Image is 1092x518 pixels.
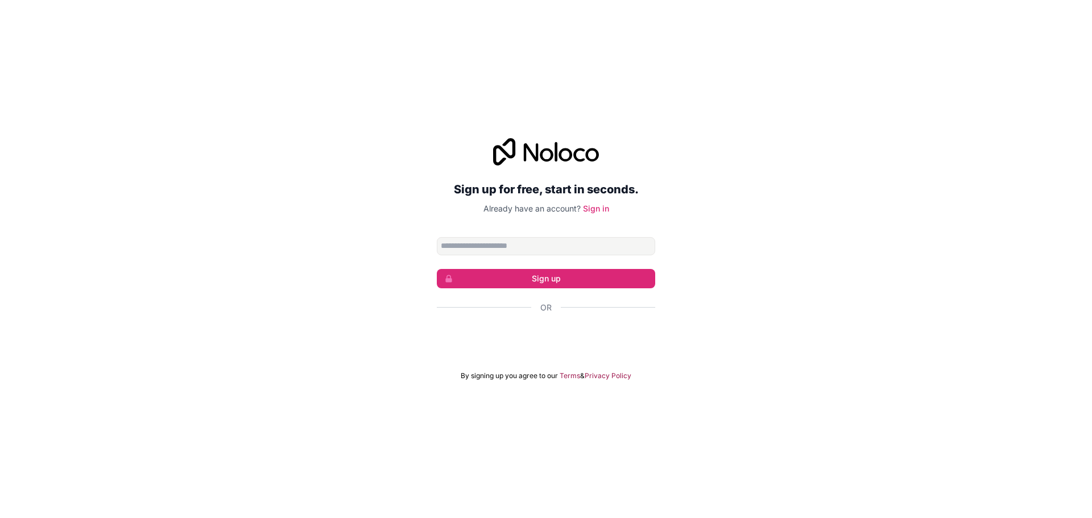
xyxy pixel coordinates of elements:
span: Or [540,302,552,313]
iframe: Bouton "Se connecter avec Google" [431,326,661,351]
input: Email address [437,237,655,255]
a: Privacy Policy [585,371,631,380]
span: & [580,371,585,380]
button: Sign up [437,269,655,288]
h2: Sign up for free, start in seconds. [437,179,655,200]
span: By signing up you agree to our [461,371,558,380]
span: Already have an account? [483,204,581,213]
a: Terms [560,371,580,380]
a: Sign in [583,204,609,213]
